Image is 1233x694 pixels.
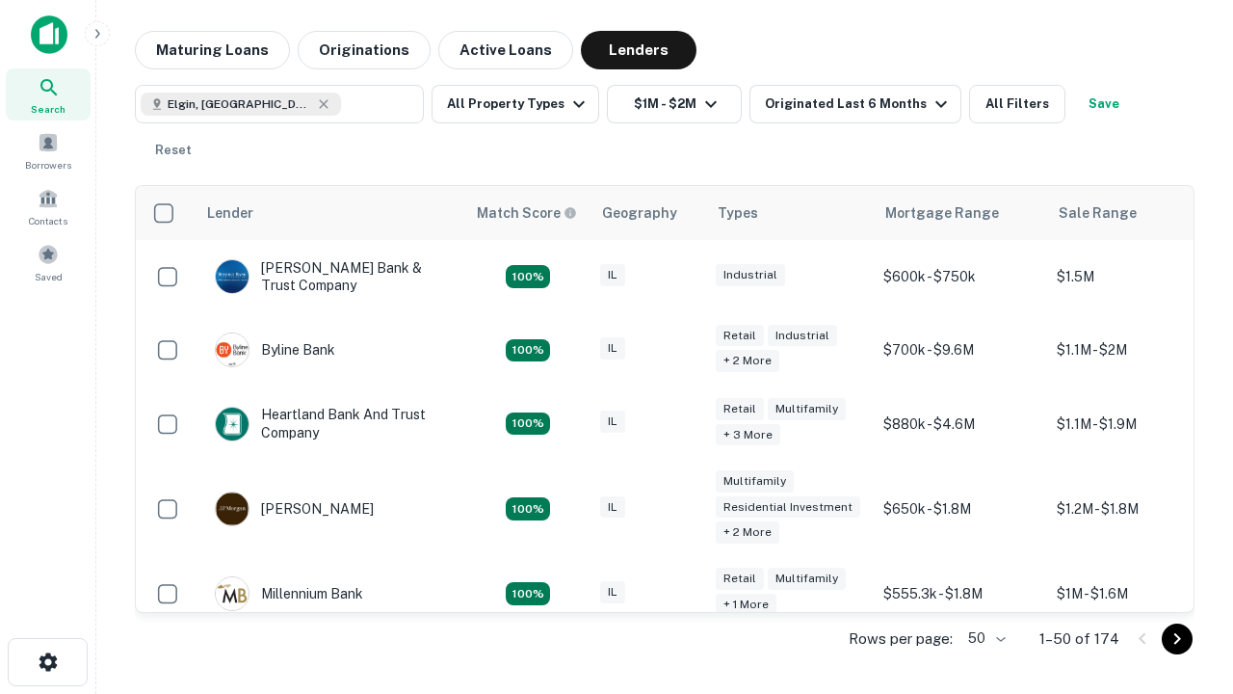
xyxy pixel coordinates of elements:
[477,202,573,224] h6: Match Score
[602,201,677,225] div: Geography
[885,201,999,225] div: Mortgage Range
[716,264,785,286] div: Industrial
[432,85,599,123] button: All Property Types
[600,264,625,286] div: IL
[600,337,625,360] div: IL
[143,131,204,170] button: Reset
[207,201,253,225] div: Lender
[706,186,874,240] th: Types
[1059,201,1137,225] div: Sale Range
[135,31,290,69] button: Maturing Loans
[6,180,91,232] a: Contacts
[216,408,249,440] img: picture
[215,406,446,440] div: Heartland Bank And Trust Company
[216,493,249,525] img: picture
[960,625,1009,653] div: 50
[874,313,1047,387] td: $700k - $9.6M
[6,236,91,288] a: Saved
[600,496,625,519] div: IL
[768,568,846,590] div: Multifamily
[216,334,249,366] img: picture
[506,582,550,605] div: Matching Properties: 16, hasApolloMatch: undefined
[465,186,590,240] th: Capitalize uses an advanced AI algorithm to match your search with the best lender. The match sco...
[35,269,63,284] span: Saved
[29,213,67,228] span: Contacts
[31,15,67,54] img: capitalize-icon.png
[298,31,431,69] button: Originations
[506,497,550,520] div: Matching Properties: 24, hasApolloMatch: undefined
[716,350,779,372] div: + 2 more
[6,68,91,120] a: Search
[6,124,91,176] a: Borrowers
[849,627,953,651] p: Rows per page:
[590,186,706,240] th: Geography
[716,521,779,544] div: + 2 more
[1073,85,1135,123] button: Save your search to get updates of matches that match your search criteria.
[506,413,550,436] div: Matching Properties: 20, hasApolloMatch: undefined
[216,260,249,293] img: picture
[477,202,577,224] div: Capitalize uses an advanced AI algorithm to match your search with the best lender. The match sco...
[768,398,846,420] div: Multifamily
[1047,186,1220,240] th: Sale Range
[969,85,1065,123] button: All Filters
[716,568,764,590] div: Retail
[874,387,1047,460] td: $880k - $4.6M
[874,186,1047,240] th: Mortgage Range
[168,95,312,113] span: Elgin, [GEOGRAPHIC_DATA], [GEOGRAPHIC_DATA]
[215,259,446,294] div: [PERSON_NAME] Bank & Trust Company
[716,325,764,347] div: Retail
[25,157,71,173] span: Borrowers
[874,461,1047,558] td: $650k - $1.8M
[749,85,961,123] button: Originated Last 6 Months
[768,325,837,347] div: Industrial
[716,424,780,446] div: + 3 more
[716,470,794,493] div: Multifamily
[196,186,465,240] th: Lender
[1047,313,1220,387] td: $1.1M - $2M
[718,201,758,225] div: Types
[600,581,625,603] div: IL
[1162,624,1193,654] button: Go to next page
[215,576,363,611] div: Millennium Bank
[1039,627,1119,651] p: 1–50 of 174
[716,398,764,420] div: Retail
[716,496,860,519] div: Residential Investment
[874,240,1047,313] td: $600k - $750k
[31,101,66,117] span: Search
[1137,540,1233,632] iframe: Chat Widget
[1047,461,1220,558] td: $1.2M - $1.8M
[1047,387,1220,460] td: $1.1M - $1.9M
[1047,240,1220,313] td: $1.5M
[506,339,550,362] div: Matching Properties: 18, hasApolloMatch: undefined
[1047,557,1220,630] td: $1M - $1.6M
[600,411,625,433] div: IL
[216,577,249,610] img: picture
[438,31,573,69] button: Active Loans
[215,492,374,526] div: [PERSON_NAME]
[581,31,696,69] button: Lenders
[716,594,776,616] div: + 1 more
[215,333,335,367] div: Byline Bank
[874,557,1047,630] td: $555.3k - $1.8M
[607,85,742,123] button: $1M - $2M
[506,265,550,288] div: Matching Properties: 28, hasApolloMatch: undefined
[765,93,953,116] div: Originated Last 6 Months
